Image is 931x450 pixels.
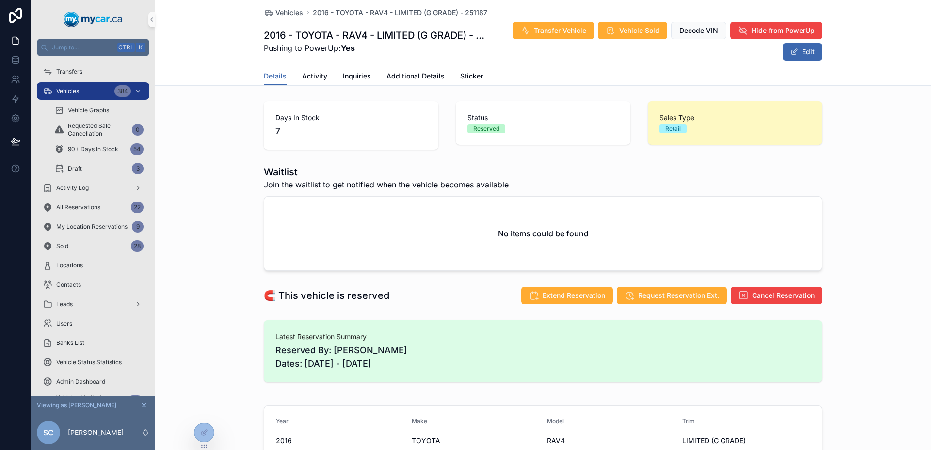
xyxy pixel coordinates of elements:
button: Jump to...CtrlK [37,39,149,56]
span: Leads [56,300,73,308]
div: 22 [131,202,144,213]
span: Year [276,418,289,425]
span: Decode VIN [679,26,718,35]
span: Locations [56,262,83,269]
span: Draft [68,165,82,172]
span: Vehicles [275,8,303,17]
span: Cancel Reservation [752,291,815,300]
span: Users [56,320,72,327]
span: Activity [302,71,327,81]
span: LIMITED (G GRADE) [682,436,810,446]
button: Extend Reservation [521,287,613,304]
span: Transfer Vehicle [534,26,586,35]
a: Details [264,67,287,86]
a: Vehicles384 [37,82,149,100]
span: Reserved By: [PERSON_NAME] Dates: [DATE] - [DATE] [275,343,811,371]
div: 0 [132,124,144,136]
span: Sales Type [659,113,811,123]
span: SC [43,427,54,438]
span: 90+ Days In Stock [68,145,118,153]
span: Vehicle Sold [619,26,659,35]
span: Jump to... [52,44,113,51]
h2: No items could be found [498,228,589,239]
span: Details [264,71,287,81]
span: Join the waitlist to get notified when the vehicle becomes available [264,179,509,190]
span: Activity Log [56,184,89,192]
a: 2016 - TOYOTA - RAV4 - LIMITED (G GRADE) - 251187 [313,8,487,17]
span: RAV4 [547,436,674,446]
span: K [137,44,144,51]
button: Request Reservation Ext. [617,287,727,304]
a: Inquiries [343,67,371,87]
span: Make [412,418,427,425]
span: Sticker [460,71,483,81]
span: Ctrl [117,43,135,52]
span: Sold [56,242,68,250]
div: 9 [132,221,144,233]
button: Hide from PowerUp [730,22,822,39]
span: TOYOTA [412,436,540,446]
h1: 2016 - TOYOTA - RAV4 - LIMITED (G GRADE) - 251187 [264,29,488,42]
a: Transfers [37,63,149,80]
span: Extend Reservation [543,291,605,300]
a: Draft3 [48,160,149,177]
div: Retail [665,124,681,133]
div: 384 [114,85,131,97]
span: Hide from PowerUp [752,26,815,35]
span: Additional Details [386,71,445,81]
a: Requested Sale Cancellation0 [48,121,149,139]
a: Vehicles Limited Inventory384 [37,392,149,410]
span: Vehicle Graphs [68,107,109,114]
span: Requested Sale Cancellation [68,122,128,138]
a: 90+ Days In Stock54 [48,140,149,158]
a: Additional Details [386,67,445,87]
a: Sticker [460,67,483,87]
p: [PERSON_NAME] [68,428,124,437]
span: Request Reservation Ext. [638,291,719,300]
div: 3 [132,163,144,174]
span: Days In Stock [275,113,427,123]
span: Vehicle Status Statistics [56,358,122,366]
div: 28 [131,240,144,252]
span: Vehicles Limited Inventory [56,393,123,409]
span: Latest Reservation Summary [275,332,811,341]
h1: 🧲 This vehicle is reserved [264,289,389,302]
span: Model [547,418,564,425]
span: Viewing as [PERSON_NAME] [37,402,116,409]
a: Sold28 [37,237,149,255]
a: Activity Log [37,179,149,197]
h1: Waitlist [264,165,509,179]
span: Admin Dashboard [56,378,105,386]
strong: Yes [341,43,355,53]
span: Pushing to PowerUp: [264,42,488,54]
a: Vehicle Status Statistics [37,354,149,371]
div: Reserved [473,124,499,133]
button: Transfer Vehicle [513,22,594,39]
span: Vehicles [56,87,79,95]
span: Status [467,113,619,123]
a: Leads [37,295,149,313]
a: All Reservations22 [37,199,149,216]
a: Locations [37,257,149,274]
a: Admin Dashboard [37,373,149,390]
a: Vehicles [264,8,303,17]
a: Vehicle Graphs [48,102,149,119]
button: Decode VIN [671,22,726,39]
span: Inquiries [343,71,371,81]
span: Trim [682,418,695,425]
span: Transfers [56,68,82,76]
button: Cancel Reservation [731,287,822,304]
span: Banks List [56,339,84,347]
a: Banks List [37,334,149,352]
div: 54 [130,143,144,155]
a: Users [37,315,149,332]
a: Contacts [37,276,149,294]
span: 7 [275,124,427,138]
button: Vehicle Sold [598,22,667,39]
a: Activity [302,67,327,87]
img: App logo [64,12,123,27]
span: All Reservations [56,203,100,211]
button: Edit [783,43,822,61]
span: 2016 [276,436,404,446]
